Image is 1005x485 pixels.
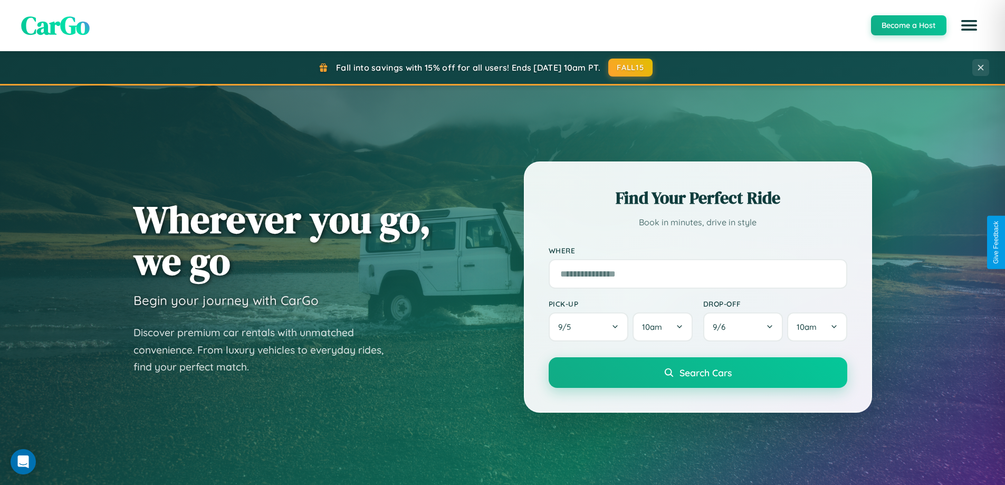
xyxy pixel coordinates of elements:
div: Open Intercom Messenger [11,449,36,474]
span: CarGo [21,8,90,43]
p: Book in minutes, drive in style [549,215,847,230]
label: Pick-up [549,299,693,308]
button: Search Cars [549,357,847,388]
span: Search Cars [679,367,732,378]
button: FALL15 [608,59,653,77]
button: 10am [787,312,847,341]
button: Open menu [954,11,984,40]
span: 9 / 6 [713,322,731,332]
label: Drop-off [703,299,847,308]
label: Where [549,246,847,255]
span: Fall into savings with 15% off for all users! Ends [DATE] 10am PT. [336,62,600,73]
button: 9/6 [703,312,783,341]
button: 10am [633,312,692,341]
button: Become a Host [871,15,946,35]
p: Discover premium car rentals with unmatched convenience. From luxury vehicles to everyday rides, ... [133,324,397,376]
h2: Find Your Perfect Ride [549,186,847,210]
h1: Wherever you go, we go [133,198,431,282]
div: Give Feedback [992,221,1000,264]
span: 9 / 5 [558,322,576,332]
span: 10am [797,322,817,332]
span: 10am [642,322,662,332]
button: 9/5 [549,312,629,341]
h3: Begin your journey with CarGo [133,292,319,308]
